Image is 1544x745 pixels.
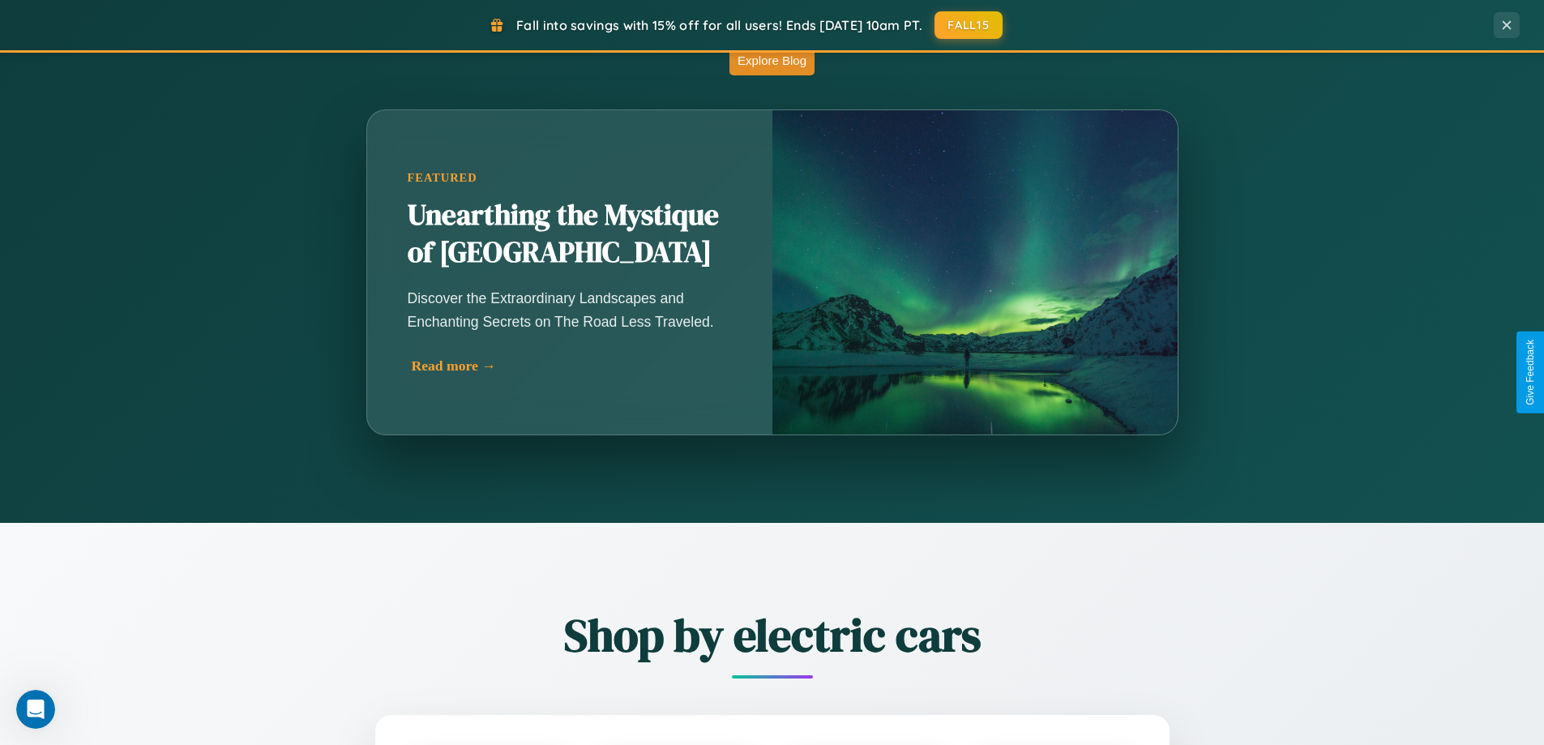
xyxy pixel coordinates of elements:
button: FALL15 [935,11,1003,39]
p: Discover the Extraordinary Landscapes and Enchanting Secrets on The Road Less Traveled. [408,287,732,332]
div: Read more → [412,358,736,375]
iframe: Intercom live chat [16,690,55,729]
h2: Shop by electric cars [286,604,1259,666]
div: Give Feedback [1525,340,1536,405]
div: Featured [408,171,732,185]
span: Fall into savings with 15% off for all users! Ends [DATE] 10am PT. [516,17,922,33]
h2: Unearthing the Mystique of [GEOGRAPHIC_DATA] [408,197,732,272]
button: Explore Blog [729,45,815,75]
